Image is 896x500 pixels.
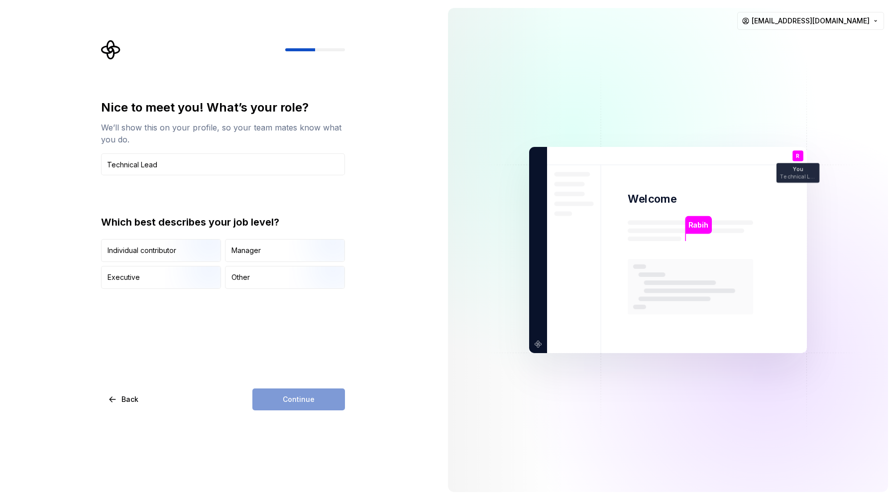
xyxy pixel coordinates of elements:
[796,153,799,159] p: R
[101,100,345,116] div: Nice to meet you! What’s your role?
[121,394,138,404] span: Back
[737,12,884,30] button: [EMAIL_ADDRESS][DOMAIN_NAME]
[628,192,676,206] p: Welcome
[752,16,870,26] span: [EMAIL_ADDRESS][DOMAIN_NAME]
[231,246,261,255] div: Manager
[231,272,250,282] div: Other
[108,272,140,282] div: Executive
[101,215,345,229] div: Which best describes your job level?
[793,167,803,172] p: You
[101,153,345,175] input: Job title
[101,40,121,60] svg: Supernova Logo
[101,388,147,410] button: Back
[780,174,816,179] p: Technical Lead
[108,246,176,255] div: Individual contributor
[101,122,345,145] div: We’ll show this on your profile, so your team mates know what you do.
[688,220,708,231] p: Rabih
